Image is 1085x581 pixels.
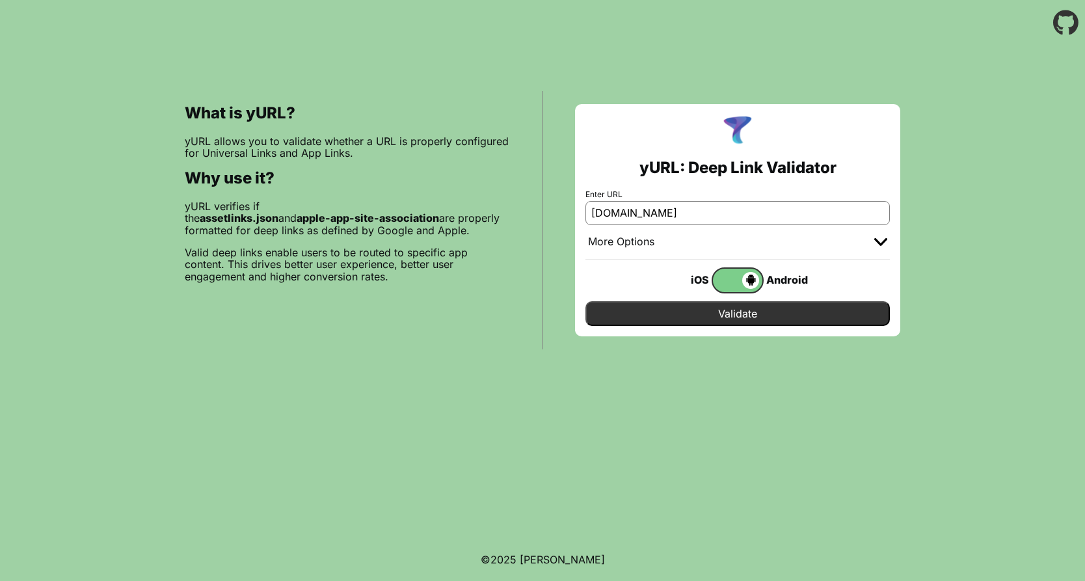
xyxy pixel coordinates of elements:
[874,238,887,246] img: chevron
[764,271,816,288] div: Android
[297,211,439,224] b: apple-app-site-association
[185,200,509,236] p: yURL verifies if the and are properly formatted for deep links as defined by Google and Apple.
[585,301,890,326] input: Validate
[660,271,712,288] div: iOS
[585,201,890,224] input: e.g. https://app.chayev.com/xyx
[200,211,278,224] b: assetlinks.json
[490,553,516,566] span: 2025
[721,115,755,148] img: yURL Logo
[639,159,837,177] h2: yURL: Deep Link Validator
[185,135,509,159] p: yURL allows you to validate whether a URL is properly configured for Universal Links and App Links.
[481,538,605,581] footer: ©
[185,247,509,282] p: Valid deep links enable users to be routed to specific app content. This drives better user exper...
[185,169,509,187] h2: Why use it?
[585,190,890,199] label: Enter URL
[520,553,605,566] a: Michael Ibragimchayev's Personal Site
[588,236,654,249] div: More Options
[185,104,509,122] h2: What is yURL?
